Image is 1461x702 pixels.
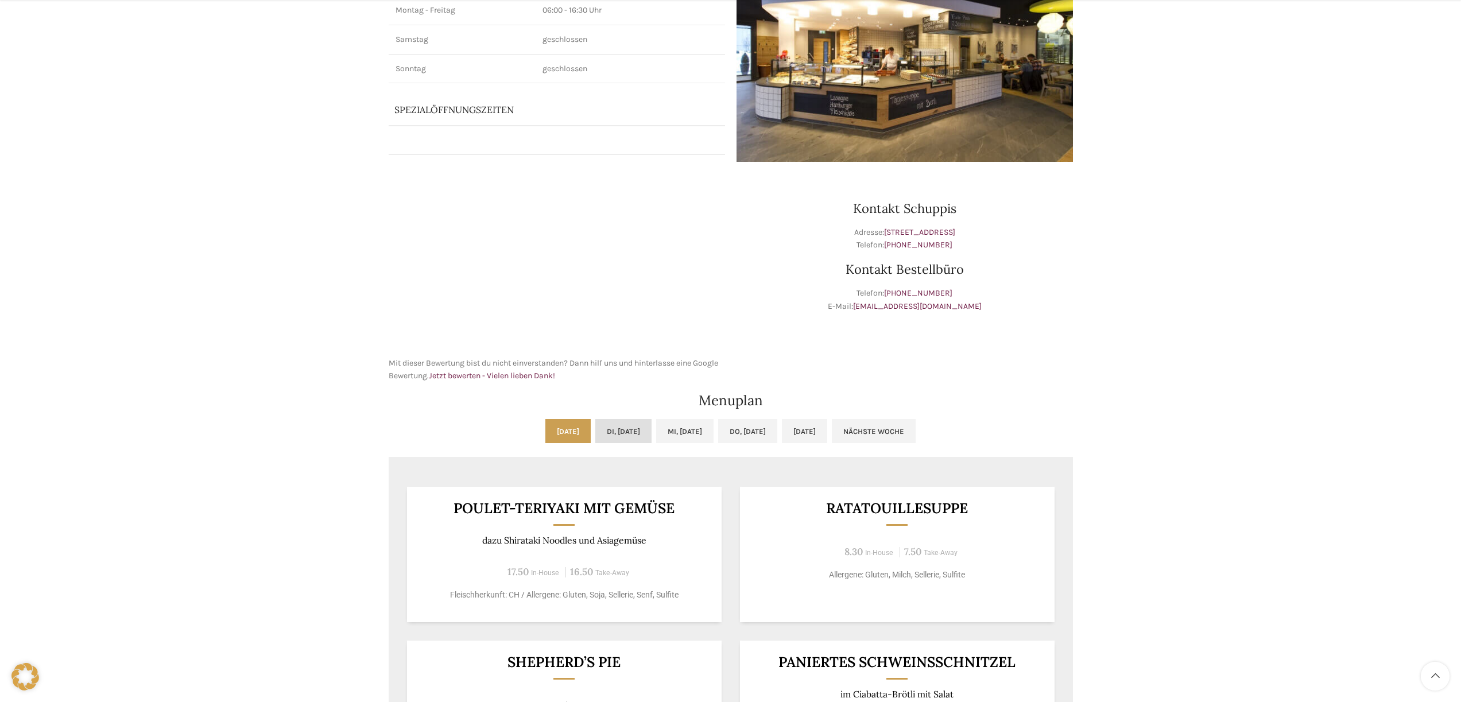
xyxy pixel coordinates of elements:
[924,549,958,557] span: Take-Away
[844,545,863,558] span: 8.30
[542,63,718,75] p: geschlossen
[595,569,629,577] span: Take-Away
[389,394,1073,408] h2: Menuplan
[394,103,664,116] p: Spezialöffnungszeiten
[542,5,718,16] p: 06:00 - 16:30 Uhr
[754,689,1040,700] p: im Ciabatta-Brötli mit Salat
[421,589,707,601] p: Fleischherkunft: CH / Allergene: Gluten, Soja, Sellerie, Senf, Sulfite
[737,287,1073,313] p: Telefon: E-Mail:
[782,419,827,443] a: [DATE]
[754,569,1040,581] p: Allergene: Gluten, Milch, Sellerie, Sulfite
[421,535,707,546] p: dazu Shirataki Noodles und Asiagemüse
[396,5,529,16] p: Montag - Freitag
[884,240,952,250] a: [PHONE_NUMBER]
[853,301,982,311] a: [EMAIL_ADDRESS][DOMAIN_NAME]
[832,419,916,443] a: Nächste Woche
[396,34,529,45] p: Samstag
[737,226,1073,252] p: Adresse: Telefon:
[542,34,718,45] p: geschlossen
[429,371,555,381] a: Jetzt bewerten - Vielen lieben Dank!
[1421,662,1450,691] a: Scroll to top button
[507,565,529,578] span: 17.50
[656,419,714,443] a: Mi, [DATE]
[570,565,593,578] span: 16.50
[389,173,725,346] iframe: schwyter schuppis
[531,569,559,577] span: In-House
[389,357,725,383] p: Mit dieser Bewertung bist du nicht einverstanden? Dann hilf uns und hinterlasse eine Google Bewer...
[737,263,1073,276] h3: Kontakt Bestellbüro
[737,202,1073,215] h3: Kontakt Schuppis
[754,501,1040,515] h3: Ratatouillesuppe
[595,419,652,443] a: Di, [DATE]
[421,501,707,515] h3: Poulet-Teriyaki mit Gemüse
[421,655,707,669] h3: Shepherd’s Pie
[396,63,529,75] p: Sonntag
[884,288,952,298] a: [PHONE_NUMBER]
[754,655,1040,669] h3: Paniertes Schweinsschnitzel
[545,419,591,443] a: [DATE]
[904,545,921,558] span: 7.50
[865,549,893,557] span: In-House
[884,227,955,237] a: [STREET_ADDRESS]
[718,419,777,443] a: Do, [DATE]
